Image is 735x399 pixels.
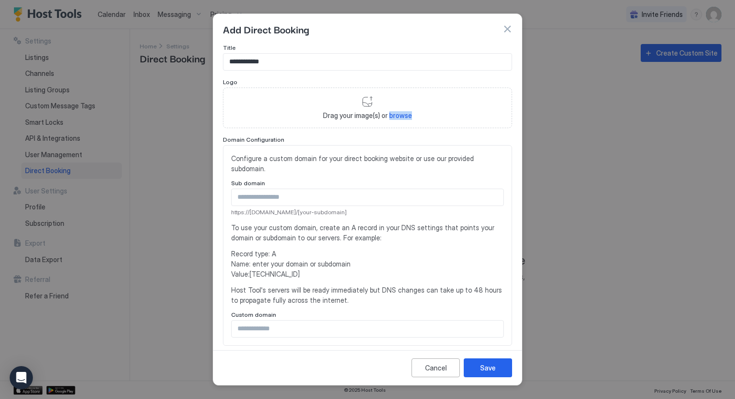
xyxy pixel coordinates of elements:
span: Logo [223,78,237,86]
span: browse [389,111,412,119]
div: Cancel [425,363,447,373]
span: https://[DOMAIN_NAME]/[your-subdomain] [231,208,504,217]
input: Input Field [223,54,512,70]
input: Input Field [232,189,503,206]
input: Input Field [232,321,503,337]
span: Host Tool's servers will be ready immediately but DNS changes can take up to 48 hours to propagat... [231,285,504,305]
div: Save [480,363,496,373]
span: To use your custom domain, create an A record in your DNS settings that points your domain or sub... [231,222,504,243]
span: Drag your image(s) or [323,111,412,120]
span: Record type: A Name: enter your domain or subdomain Value: [TECHNICAL_ID] [231,249,504,279]
span: Sub domain [231,179,265,187]
div: Open Intercom Messenger [10,366,33,389]
span: Add Direct Booking [223,22,309,36]
span: Configure a custom domain for your direct booking website or use our provided subdomain. [231,153,504,174]
button: Cancel [412,358,460,377]
span: Title [223,44,235,51]
span: Custom domain [231,311,276,318]
button: Save [464,358,512,377]
span: Domain Configuration [223,136,284,143]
